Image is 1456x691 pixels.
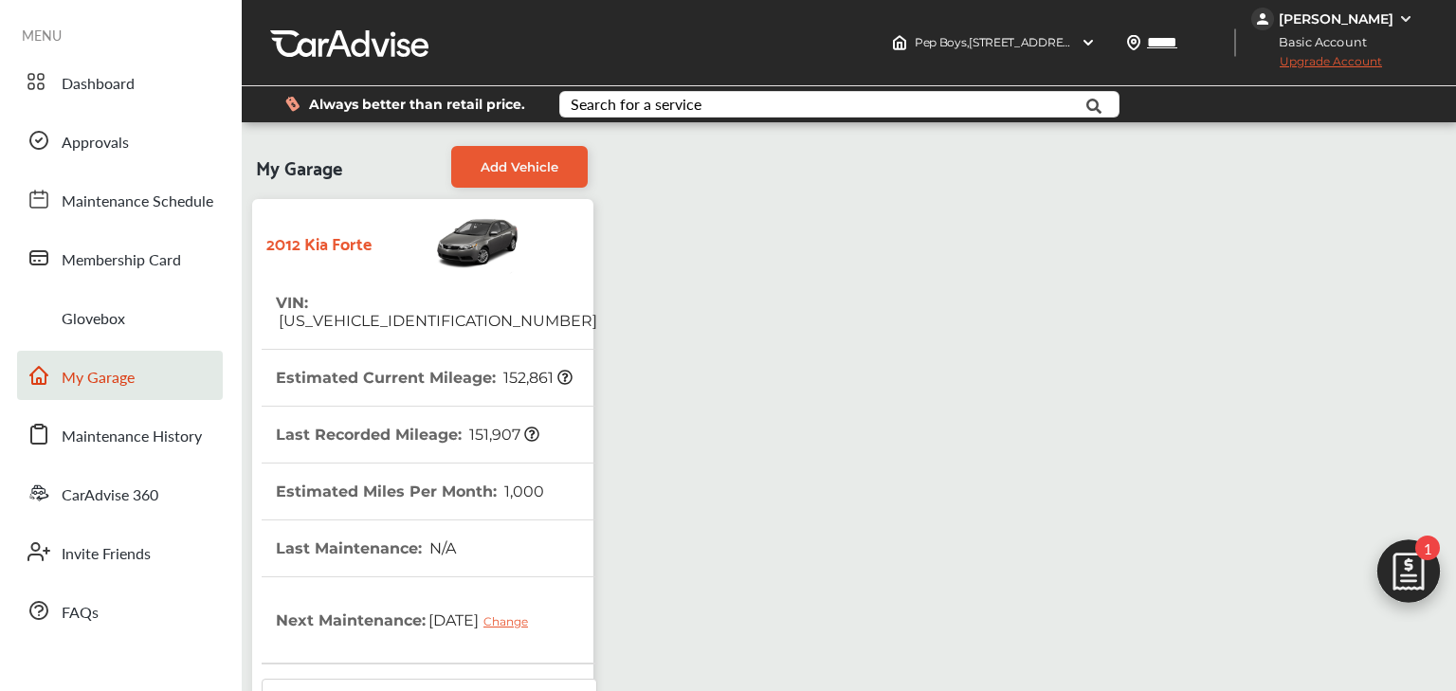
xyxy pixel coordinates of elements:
span: 152,861 [500,369,573,387]
th: Next Maintenance : [276,577,542,663]
div: Search for a service [571,97,701,112]
th: Last Maintenance : [276,520,456,576]
img: jVpblrzwTbfkPYzPPzSLxeg0AAAAASUVORK5CYII= [1251,8,1274,30]
span: FAQs [62,601,99,626]
img: WGsFRI8htEPBVLJbROoPRyZpYNWhNONpIPPETTm6eUC0GeLEiAAAAAElFTkSuQmCC [1398,11,1413,27]
span: Always better than retail price. [309,98,525,111]
th: Estimated Current Mileage : [276,350,573,406]
img: header-divider.bc55588e.svg [1234,28,1236,57]
a: Dashboard [17,57,223,106]
a: Add Vehicle [451,146,588,188]
span: MENU [22,27,62,43]
span: Approvals [62,131,129,155]
span: CarAdvise 360 [62,483,158,508]
span: N/A [427,539,456,557]
th: Estimated Miles Per Month : [276,464,544,519]
span: Add Vehicle [481,159,558,174]
a: CarAdvise 360 [17,468,223,518]
a: My Garage [17,351,223,400]
a: FAQs [17,586,223,635]
span: My Garage [62,366,135,391]
span: My Garage [256,146,342,188]
span: Membership Card [62,248,181,273]
span: Dashboard [62,72,135,97]
th: Last Recorded Mileage : [276,407,539,463]
span: Glovebox [62,307,125,332]
span: Invite Friends [62,542,151,567]
th: VIN : [276,275,597,349]
span: Pep Boys , [STREET_ADDRESS][PERSON_NAME] [GEOGRAPHIC_DATA] , IL 60467 [915,35,1349,49]
img: Vehicle [372,209,521,275]
span: Basic Account [1253,32,1381,52]
img: dollor_label_vector.a70140d1.svg [285,96,300,112]
span: Maintenance History [62,425,202,449]
img: header-down-arrow.9dd2ce7d.svg [1081,35,1096,50]
span: [US_VEHICLE_IDENTIFICATION_NUMBER] [276,312,597,330]
a: Maintenance History [17,409,223,459]
a: Maintenance Schedule [17,174,223,224]
img: location_vector.a44bc228.svg [1126,35,1141,50]
span: 151,907 [466,426,539,444]
span: 1 [1415,536,1440,560]
a: Invite Friends [17,527,223,576]
img: header-home-logo.8d720a4f.svg [892,35,907,50]
a: Approvals [17,116,223,165]
div: [PERSON_NAME] [1279,10,1393,27]
strong: 2012 Kia Forte [266,227,372,257]
span: Maintenance Schedule [62,190,213,214]
span: [DATE] [426,596,542,644]
div: Change [483,614,537,628]
span: Upgrade Account [1251,54,1382,78]
a: Membership Card [17,233,223,282]
img: edit-cartIcon.11d11f9a.svg [1363,531,1454,622]
span: 1,000 [501,482,544,500]
a: Glovebox [17,292,223,341]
